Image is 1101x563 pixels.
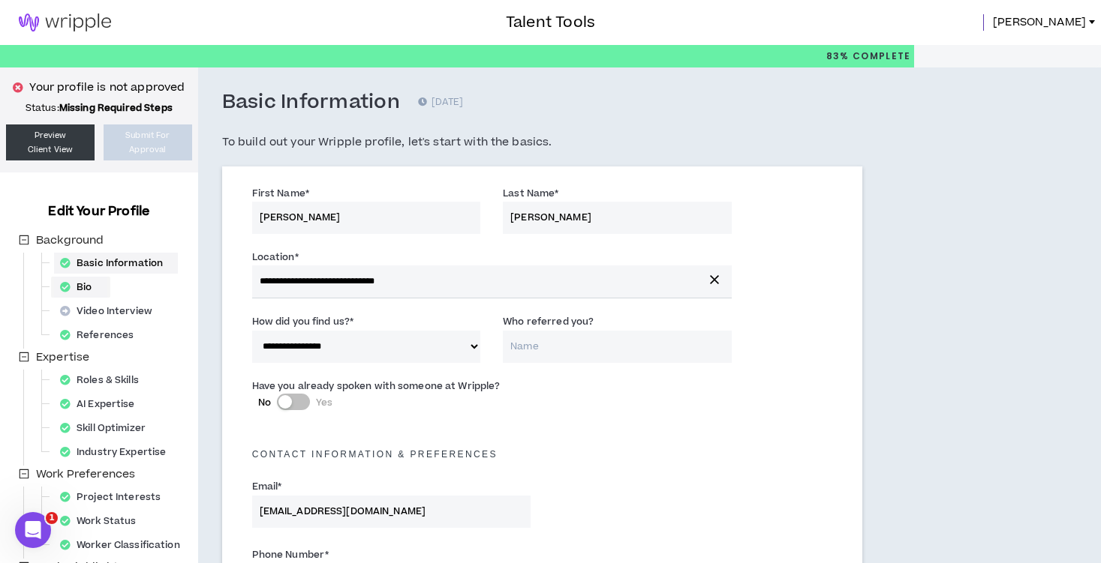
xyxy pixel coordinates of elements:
h5: To build out your Wripple profile, let's start with the basics. [222,133,862,151]
div: Worker Classification [54,535,195,556]
div: References [54,325,149,346]
input: Last Name [503,202,732,234]
input: First Name [252,202,481,234]
div: Work Status [54,511,151,532]
div: Video Interview [54,301,167,322]
div: Project Interests [54,487,176,508]
h3: Talent Tools [506,11,595,34]
span: Background [36,232,104,248]
span: minus-square [19,235,29,245]
div: Industry Expertise [54,442,181,463]
iframe: Intercom live chat [15,512,51,548]
span: Expertise [33,349,92,367]
span: Expertise [36,349,89,365]
span: Complete [850,49,911,63]
span: minus-square [19,469,29,479]
div: Roles & Skills [54,370,154,391]
span: [PERSON_NAME] [993,14,1086,31]
a: PreviewClient View [6,124,95,160]
div: Skill Optimizer [54,418,161,439]
div: AI Expertise [54,394,150,415]
label: First Name [252,181,309,205]
strong: Missing Required Steps [59,101,173,115]
button: NoYes [277,394,310,410]
span: minus-square [19,352,29,362]
h5: Contact Information & preferences [241,449,844,460]
p: Your profile is not approved [29,79,185,96]
label: How did you find us? [252,310,354,334]
span: Work Preferences [33,466,138,484]
div: Bio [54,277,107,298]
span: No [258,396,271,409]
h3: Basic Information [222,90,400,115]
h3: Edit Your Profile [42,202,155,220]
p: [DATE] [418,95,463,110]
button: Submit ForApproval [104,124,192,160]
span: 1 [46,512,58,524]
span: Background [33,232,107,250]
input: Name [503,331,732,363]
span: Work Preferences [36,466,135,482]
input: Enter Email [252,496,531,528]
label: Have you already spoken with someone at Wripple? [252,374,501,398]
span: Yes [316,396,332,409]
p: Status: [6,102,192,114]
label: Last Name [503,181,558,205]
label: Location [252,245,299,269]
label: Who referred you? [503,310,594,334]
label: Email [252,475,282,499]
div: Basic Information [54,253,178,274]
p: 83% [826,45,911,67]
